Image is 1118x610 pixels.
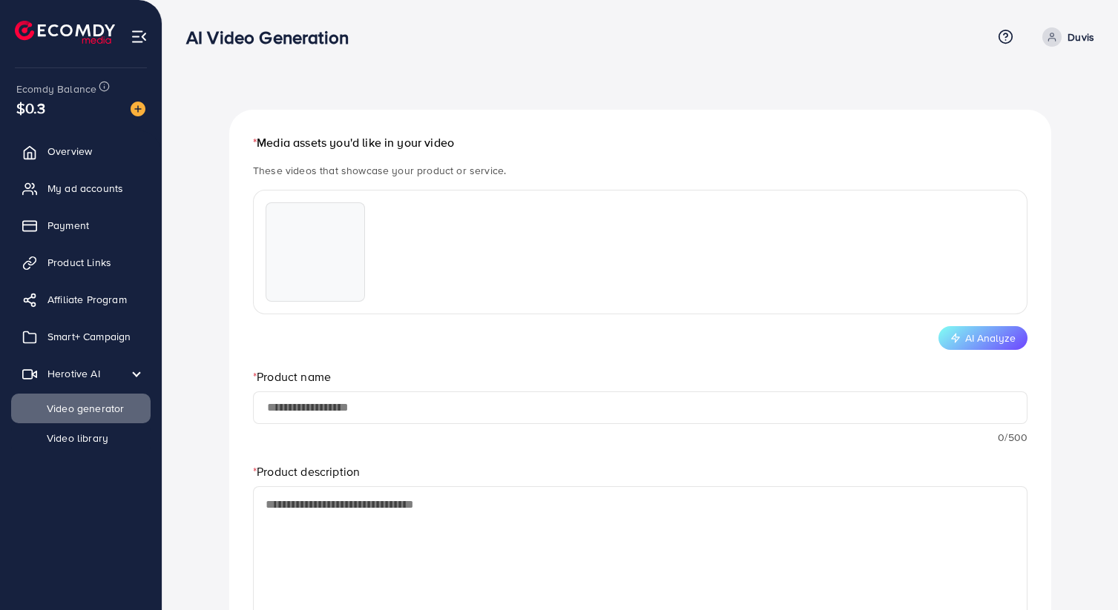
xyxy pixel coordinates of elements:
[1055,543,1107,599] iframe: Chat
[11,210,151,240] a: Payment
[16,82,96,96] span: Ecomdy Balance
[16,97,46,119] span: $0.3
[47,181,123,196] span: My ad accounts
[26,401,124,416] span: Video generator
[11,394,151,423] a: Video generator
[47,144,92,159] span: Overview
[253,463,1027,480] label: Product description
[47,255,111,270] span: Product Links
[47,366,100,381] span: Herotive AI
[47,218,89,233] span: Payment
[253,368,1027,385] label: Product name
[11,136,151,166] a: Overview
[131,102,145,116] img: image
[11,423,151,453] a: Video library
[1036,27,1094,47] a: Duvis
[131,28,148,45] img: menu
[26,431,108,445] span: Video library
[47,292,127,307] span: Affiliate Program
[11,248,151,277] a: Product Links
[47,329,131,344] span: Smart+ Campaign
[938,326,1027,350] button: AI Analyze
[11,173,151,203] a: My ad accounts
[1068,28,1094,46] p: Duvis
[253,430,1027,445] div: 0/500
[253,163,1027,178] p: These videos that showcase your product or service.
[253,133,1027,151] h3: Media assets you'd like in your video
[11,359,151,388] a: Herotive AI
[11,322,151,351] a: Smart+ Campaign
[15,21,115,44] img: logo
[186,27,361,48] h3: AI Video Generation
[11,285,151,314] a: Affiliate Program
